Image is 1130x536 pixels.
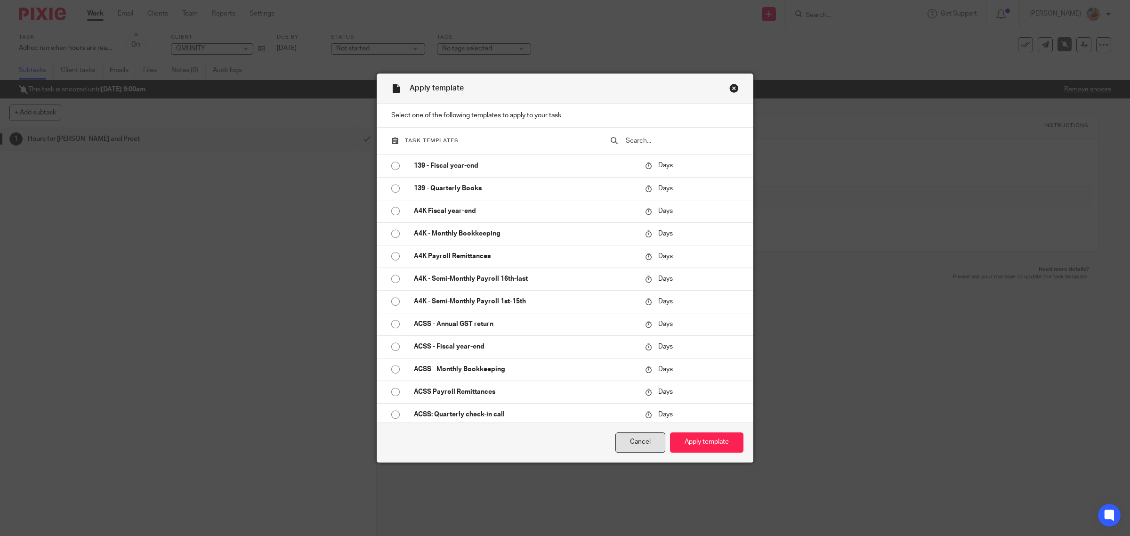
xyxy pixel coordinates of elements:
[658,185,673,192] span: Days
[414,387,636,397] p: ACSS Payroll Remittances
[414,274,636,284] p: A4K - Semi-Monthly Payroll 16th-last
[414,297,636,306] p: A4K - Semi-Monthly Payroll 1st-15th
[414,184,636,193] p: 139 - Quarterly Books
[658,366,673,373] span: Days
[414,206,636,216] p: A4K Fiscal year-end
[658,343,673,350] span: Days
[405,138,459,143] span: Task templates
[615,432,665,453] button: Cancel
[658,389,673,395] span: Days
[414,252,636,261] p: A4K Payroll Remittances
[414,342,636,351] p: ACSS - Fiscal year-end
[670,432,743,453] button: Apply template
[658,321,673,327] span: Days
[658,298,673,305] span: Days
[414,410,636,419] p: ACSS: Quarterly check-in call
[625,136,743,146] input: Search...
[414,161,636,171] p: 139 - Fiscal year-end
[414,319,636,329] p: ACSS - Annual GST return
[377,104,753,128] p: Select one of the following templates to apply to your task
[658,253,673,260] span: Days
[658,276,673,282] span: Days
[658,230,673,237] span: Days
[414,229,636,238] p: A4K - Monthly Bookkeeping
[658,162,673,169] span: Days
[658,411,673,418] span: Days
[658,208,673,214] span: Days
[414,365,636,374] p: ACSS - Monthly Bookkeeping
